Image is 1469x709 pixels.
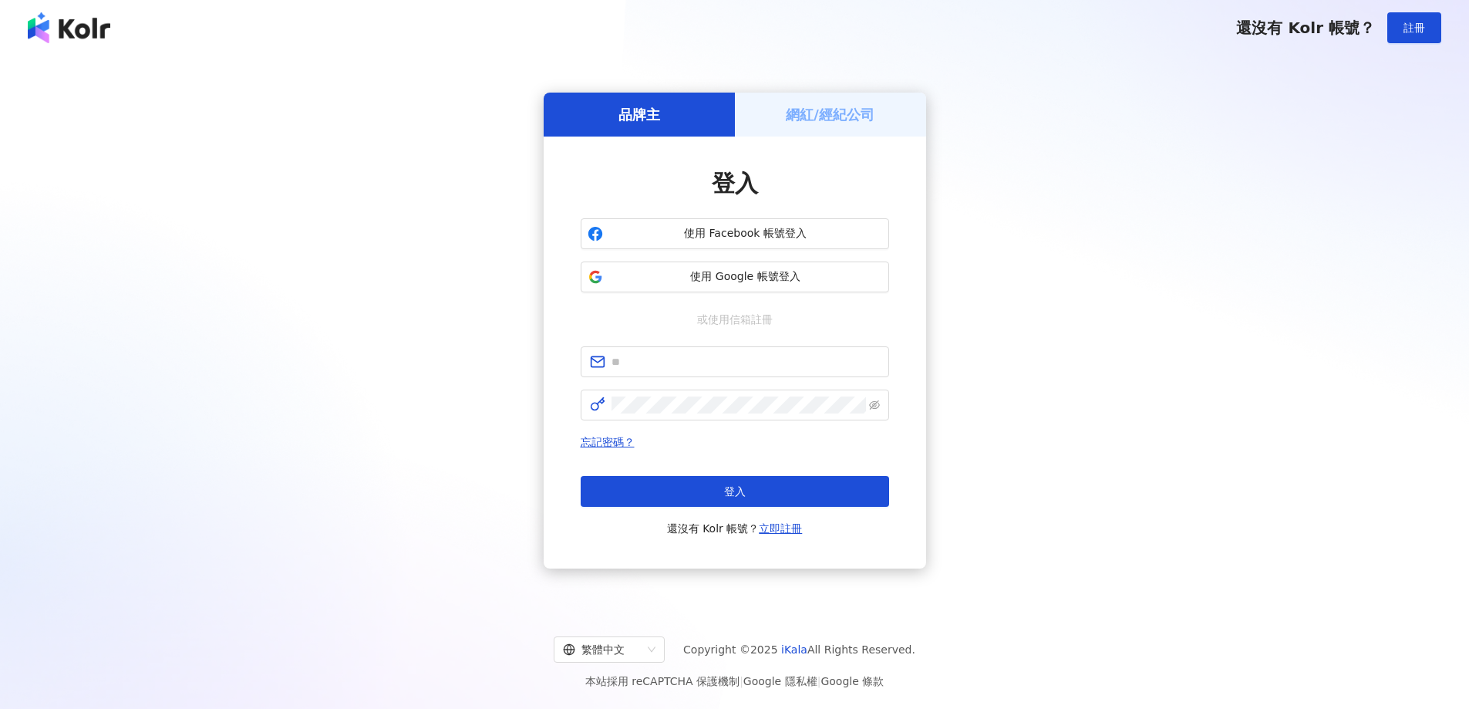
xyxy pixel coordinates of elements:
[667,519,803,538] span: 還沒有 Kolr 帳號？
[618,105,660,124] h5: 品牌主
[724,485,746,498] span: 登入
[581,218,889,249] button: 使用 Facebook 帳號登入
[869,400,880,410] span: eye-invisible
[1387,12,1441,43] button: 註冊
[609,269,882,285] span: 使用 Google 帳號登入
[786,105,874,124] h5: 網紅/經紀公司
[581,262,889,292] button: 使用 Google 帳號登入
[817,675,821,687] span: |
[581,436,635,448] a: 忘記密碼？
[743,675,817,687] a: Google 隱私權
[1236,19,1375,37] span: 還沒有 Kolr 帳號？
[585,672,884,690] span: 本站採用 reCAPTCHA 保護機制
[781,643,807,656] a: iKala
[28,12,110,43] img: logo
[759,522,802,535] a: 立即註冊
[712,170,758,197] span: 登入
[609,226,882,241] span: 使用 Facebook 帳號登入
[740,675,743,687] span: |
[683,640,915,659] span: Copyright © 2025 All Rights Reserved.
[563,637,642,662] div: 繁體中文
[820,675,884,687] a: Google 條款
[686,311,783,328] span: 或使用信箱註冊
[581,476,889,507] button: 登入
[1403,22,1425,34] span: 註冊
